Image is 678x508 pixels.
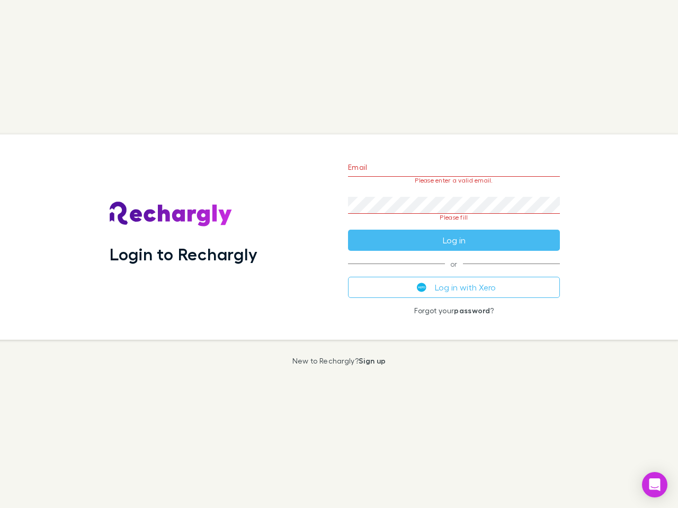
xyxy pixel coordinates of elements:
a: Sign up [359,356,386,365]
p: New to Rechargly? [292,357,386,365]
h1: Login to Rechargly [110,244,257,264]
img: Xero's logo [417,283,426,292]
button: Log in with Xero [348,277,560,298]
p: Please fill [348,214,560,221]
p: Forgot your ? [348,306,560,315]
div: Open Intercom Messenger [642,472,667,497]
img: Rechargly's Logo [110,202,233,227]
a: password [454,306,490,315]
button: Log in [348,230,560,251]
p: Please enter a valid email. [348,177,560,184]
